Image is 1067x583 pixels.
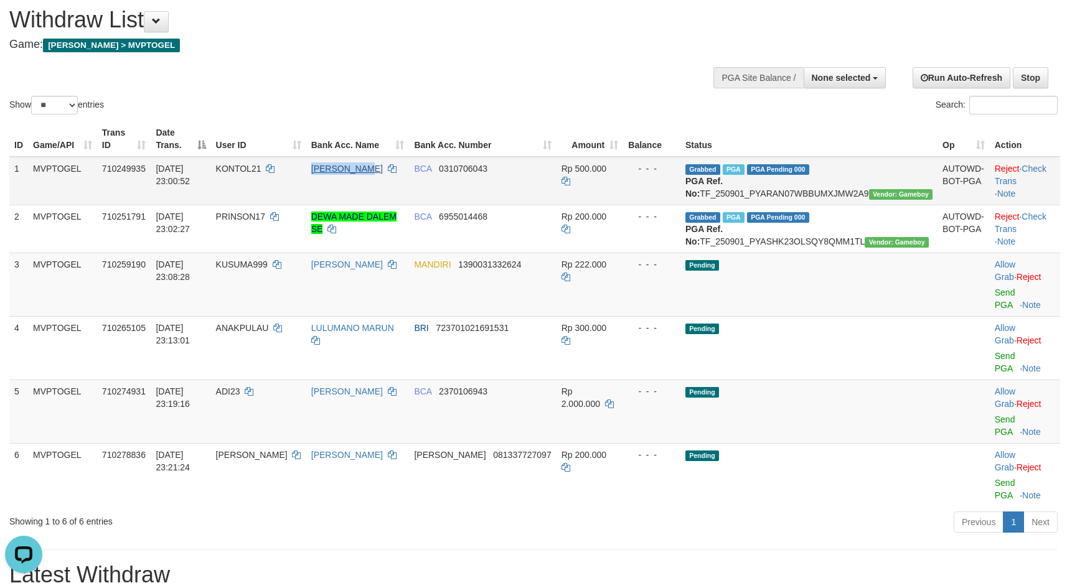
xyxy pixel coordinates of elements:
[9,157,28,205] td: 1
[156,259,190,282] span: [DATE] 23:08:28
[306,121,410,157] th: Bank Acc. Name: activate to sort column ascending
[156,212,190,234] span: [DATE] 23:02:27
[557,121,624,157] th: Amount: activate to sort column ascending
[458,259,521,269] span: Copy 1390031332624 to clipboard
[995,450,1017,472] span: ·
[723,164,745,175] span: Marked by azaksrmvp
[628,385,675,398] div: - - -
[1017,462,1041,472] a: Reject
[9,121,28,157] th: ID
[9,316,28,380] td: 4
[628,162,675,175] div: - - -
[311,386,383,396] a: [PERSON_NAME]
[1022,490,1041,500] a: Note
[151,121,210,157] th: Date Trans.: activate to sort column descending
[954,511,1004,533] a: Previous
[311,212,397,234] a: DEWA MADE DALEM SE
[211,121,306,157] th: User ID: activate to sort column ascending
[1017,335,1041,345] a: Reject
[713,67,803,88] div: PGA Site Balance /
[938,121,990,157] th: Op: activate to sort column ascending
[685,176,723,198] b: PGA Ref. No:
[28,253,97,316] td: MVPTOGEL
[995,259,1015,282] a: Allow Grab
[990,443,1060,506] td: ·
[685,164,720,175] span: Grabbed
[628,210,675,223] div: - - -
[216,386,240,396] span: ADI23
[680,157,938,205] td: TF_250901_PYARAN07WBBUMXJMW2A9
[216,164,261,174] span: KONTOL21
[995,386,1015,409] a: Allow Grab
[936,96,1058,114] label: Search:
[9,253,28,316] td: 3
[5,5,42,42] button: Open LiveChat chat widget
[102,323,146,333] span: 710265105
[28,316,97,380] td: MVPTOGEL
[995,287,1015,310] a: Send PGA
[28,443,97,506] td: MVPTOGEL
[9,380,28,443] td: 5
[623,121,680,157] th: Balance
[562,323,606,333] span: Rp 300.000
[102,386,146,396] span: 710274931
[156,450,190,472] span: [DATE] 23:21:24
[439,164,487,174] span: Copy 0310706043 to clipboard
[990,316,1060,380] td: ·
[990,380,1060,443] td: ·
[562,212,606,222] span: Rp 200.000
[436,323,509,333] span: Copy 723701021691531 to clipboard
[216,212,265,222] span: PRINSON17
[414,323,428,333] span: BRI
[562,386,600,409] span: Rp 2.000.000
[311,164,383,174] a: [PERSON_NAME]
[43,39,180,52] span: [PERSON_NAME] > MVPTOGEL
[1022,363,1041,373] a: Note
[680,121,938,157] th: Status
[97,121,151,157] th: Trans ID: activate to sort column ascending
[995,323,1015,345] a: Allow Grab
[865,237,928,248] span: Vendor URL: https://payment21.1velocity.biz
[685,212,720,223] span: Grabbed
[156,164,190,186] span: [DATE] 23:00:52
[216,450,288,460] span: [PERSON_NAME]
[414,450,486,460] span: [PERSON_NAME]
[311,323,394,333] a: LULUMANO MARUN
[1003,511,1024,533] a: 1
[311,450,383,460] a: [PERSON_NAME]
[995,212,1020,222] a: Reject
[1017,399,1041,409] a: Reject
[997,189,1016,198] a: Note
[995,414,1015,437] a: Send PGA
[562,450,606,460] span: Rp 200.000
[723,212,745,223] span: Marked by azaksrmvp
[628,258,675,271] div: - - -
[9,205,28,253] td: 2
[995,450,1015,472] a: Allow Grab
[9,39,699,51] h4: Game:
[28,205,97,253] td: MVPTOGEL
[969,96,1058,114] input: Search:
[804,67,886,88] button: None selected
[685,224,723,246] b: PGA Ref. No:
[995,323,1017,345] span: ·
[995,386,1017,409] span: ·
[1017,272,1041,282] a: Reject
[747,212,809,223] span: PGA Pending
[995,351,1015,373] a: Send PGA
[685,324,719,334] span: Pending
[685,450,719,461] span: Pending
[685,260,719,271] span: Pending
[216,259,268,269] span: KUSUMA999
[409,121,556,157] th: Bank Acc. Number: activate to sort column ascending
[990,121,1060,157] th: Action
[9,96,104,114] label: Show entries
[156,323,190,345] span: [DATE] 23:13:01
[28,121,97,157] th: Game/API: activate to sort column ascending
[31,96,78,114] select: Showentries
[562,259,606,269] span: Rp 222.000
[1013,67,1048,88] a: Stop
[102,450,146,460] span: 710278836
[812,73,871,83] span: None selected
[439,386,487,396] span: Copy 2370106943 to clipboard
